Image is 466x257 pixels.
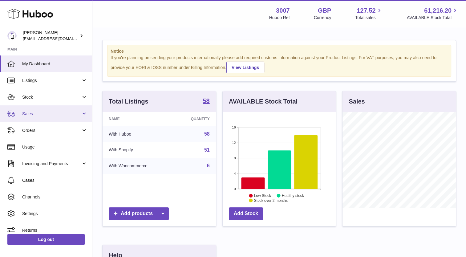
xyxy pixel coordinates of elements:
[22,177,87,183] span: Cases
[204,131,210,137] a: 58
[103,158,173,174] td: With Woocommerce
[103,126,173,142] td: With Huboo
[111,48,448,54] strong: Notice
[22,128,81,133] span: Orders
[318,6,331,15] strong: GBP
[407,15,459,21] span: AVAILABLE Stock Total
[7,234,85,245] a: Log out
[355,15,383,21] span: Total sales
[22,94,81,100] span: Stock
[355,6,383,21] a: 127.52 Total sales
[22,61,87,67] span: My Dashboard
[207,163,210,168] a: 6
[232,125,236,129] text: 16
[23,30,78,42] div: [PERSON_NAME]
[349,97,365,106] h3: Sales
[23,36,91,41] span: [EMAIL_ADDRESS][DOMAIN_NAME]
[22,78,81,84] span: Listings
[22,111,81,117] span: Sales
[229,97,298,106] h3: AVAILABLE Stock Total
[424,6,452,15] span: 61,216.20
[254,194,271,198] text: Low Stock
[22,227,87,233] span: Returns
[357,6,375,15] span: 127.52
[204,147,210,153] a: 51
[229,207,263,220] a: Add Stock
[203,98,209,104] strong: 58
[232,141,236,145] text: 12
[173,112,216,126] th: Quantity
[109,207,169,220] a: Add products
[254,198,288,203] text: Stock over 2 months
[109,97,148,106] h3: Total Listings
[103,112,173,126] th: Name
[203,98,209,105] a: 58
[226,62,264,73] a: View Listings
[22,161,81,167] span: Invoicing and Payments
[269,15,290,21] div: Huboo Ref
[111,55,448,73] div: If you're planning on sending your products internationally please add required customs informati...
[234,156,236,160] text: 8
[103,142,173,158] td: With Shopify
[282,194,304,198] text: Healthy stock
[276,6,290,15] strong: 3007
[22,194,87,200] span: Channels
[234,187,236,191] text: 0
[407,6,459,21] a: 61,216.20 AVAILABLE Stock Total
[314,15,331,21] div: Currency
[22,144,87,150] span: Usage
[234,172,236,175] text: 4
[7,31,17,40] img: bevmay@maysama.com
[22,211,87,217] span: Settings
